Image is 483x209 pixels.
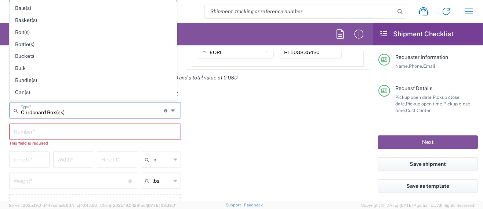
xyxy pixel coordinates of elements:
[378,135,478,149] button: Next
[378,157,478,171] button: Save shipment
[409,63,423,69] span: Phone,
[10,87,177,98] span: Can(s)
[406,108,431,113] span: Cost Center
[9,203,97,208] span: Server: 2025.19.0-d447cefac8f
[244,203,263,207] a: Feedback
[10,75,177,86] span: Bundle(s)
[423,63,435,69] span: Email
[10,63,177,74] span: Bulk
[100,203,177,208] span: Client: 2025.19.0-129fbcf
[361,202,474,209] span: Copyright © [DATE]-[DATE] Agistix Inc., All Rights Reserved
[395,85,432,91] span: Request Details
[9,140,181,146] div: This field is required
[67,203,97,208] span: [DATE] 10:47:06
[10,51,177,62] span: Buckets
[4,75,243,81] em: Total shipment is made up of 1 package(s) containing 0 piece(s) weighing 0 and a total value of 0...
[378,179,478,193] button: Save as template
[379,30,454,38] h2: Shipment Checklist
[205,4,395,18] input: Shipment, tracking or reference number
[147,203,177,208] span: [DATE] 09:39:01
[10,99,177,110] span: Carton(s)
[395,63,409,69] span: Name,
[226,203,244,207] a: Support
[395,54,448,60] span: Requester Information
[395,94,433,100] span: Pickup open date,
[406,101,443,107] span: Pickup open time,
